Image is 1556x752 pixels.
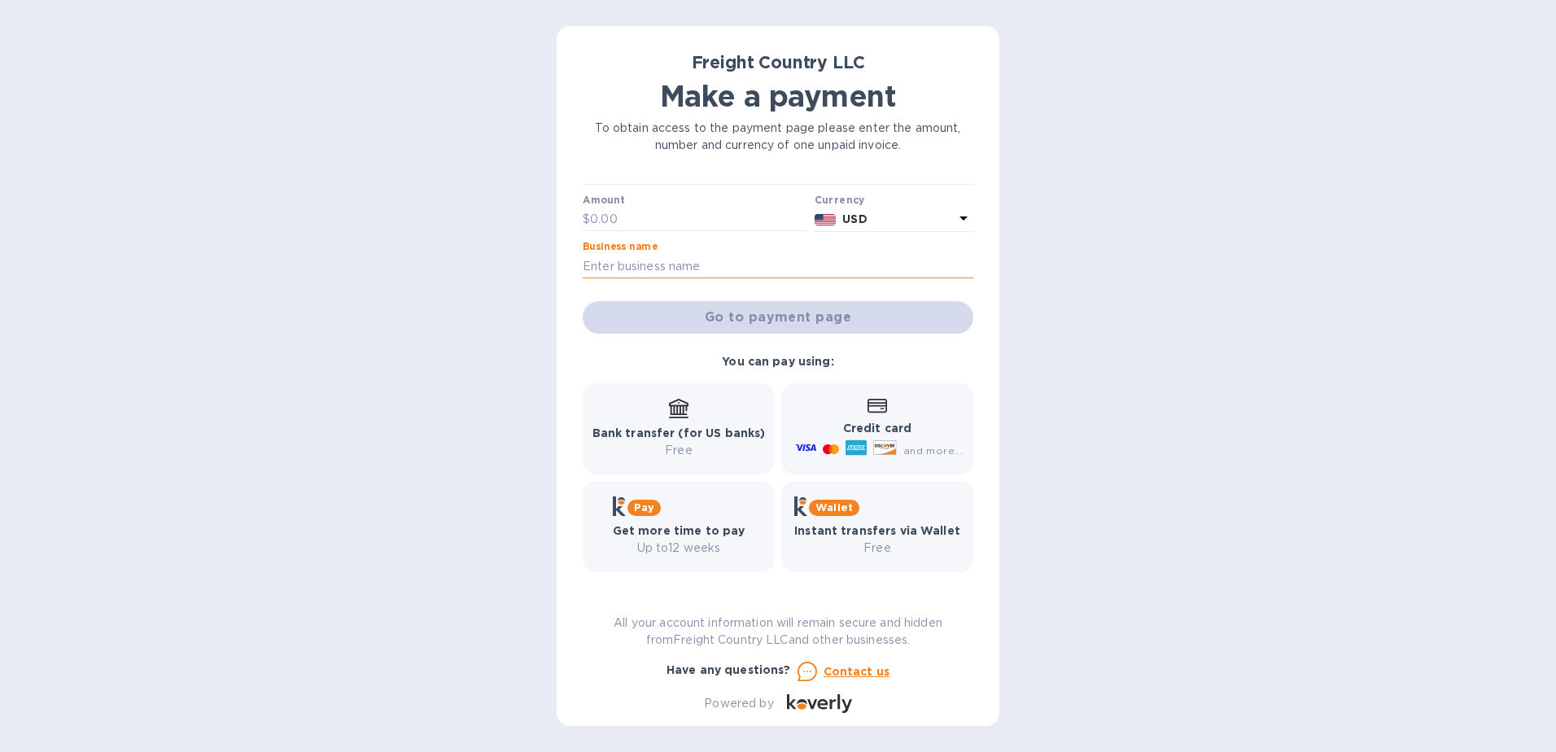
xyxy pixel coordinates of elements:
[794,540,960,557] p: Free
[704,695,773,712] p: Powered by
[903,444,963,457] span: and more...
[692,52,865,72] b: Freight Country LLC
[583,243,658,252] label: Business name
[583,211,590,228] p: $
[613,524,745,537] b: Get more time to pay
[583,120,973,154] p: To obtain access to the payment page please enter the amount, number and currency of one unpaid i...
[583,254,973,278] input: Enter business name
[583,79,973,113] h1: Make a payment
[583,614,973,649] p: All your account information will remain secure and hidden from Freight Country LLC and other bus...
[794,524,960,537] b: Instant transfers via Wallet
[824,665,890,678] u: Contact us
[815,214,837,225] img: USD
[667,663,791,676] b: Have any questions?
[590,208,808,232] input: 0.00
[592,426,766,439] b: Bank transfer (for US banks)
[634,501,654,514] b: Pay
[583,195,624,205] label: Amount
[842,212,867,225] b: USD
[843,422,911,435] b: Credit card
[815,194,865,206] b: Currency
[592,442,766,459] p: Free
[722,355,833,368] b: You can pay using:
[613,540,745,557] p: Up to 12 weeks
[815,501,853,514] b: Wallet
